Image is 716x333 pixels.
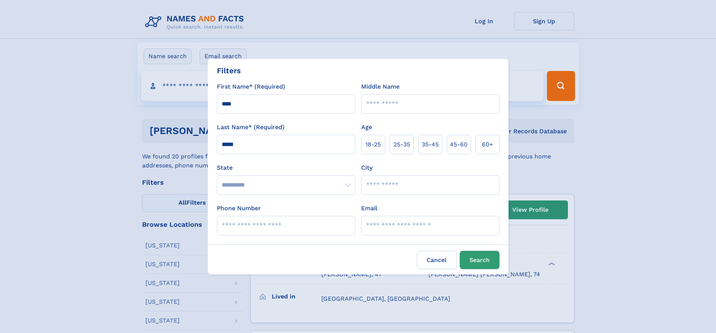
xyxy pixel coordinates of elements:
label: State [217,163,355,172]
label: Phone Number [217,204,261,213]
label: Last Name* (Required) [217,123,285,132]
label: Email [361,204,377,213]
button: Search [460,251,500,269]
span: 18‑25 [365,140,381,149]
span: 60+ [482,140,493,149]
span: 35‑45 [422,140,439,149]
label: Age [361,123,372,132]
label: City [361,163,372,172]
label: Cancel [417,251,457,269]
label: Middle Name [361,82,400,91]
span: 45‑60 [450,140,468,149]
label: First Name* (Required) [217,82,285,91]
div: Filters [217,65,241,76]
span: 25‑35 [394,140,410,149]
